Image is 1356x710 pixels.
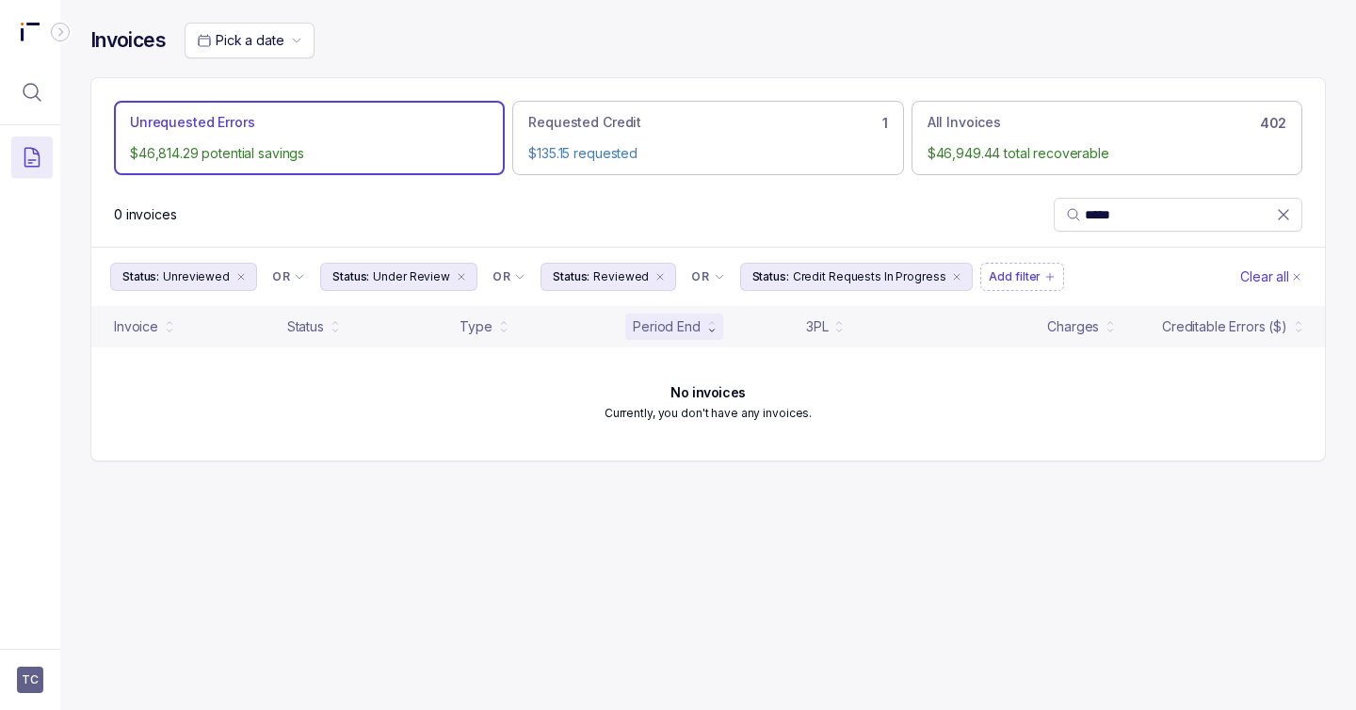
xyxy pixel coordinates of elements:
ul: Action Tab Group [114,101,1302,175]
h6: 1 [882,116,888,131]
button: Filter Chip Connector undefined [485,264,533,290]
button: Filter Chip Reviewed [541,263,676,291]
div: Period End [633,317,701,336]
button: Filter Chip Unreviewed [110,263,257,291]
p: Status: [553,267,589,286]
p: Add filter [989,267,1041,286]
div: 3PL [806,317,829,336]
div: Status [287,317,324,336]
button: Menu Icon Button DocumentTextIcon [11,137,53,178]
button: Filter Chip Under Review [320,263,477,291]
button: Filter Chip Connector undefined [265,264,313,290]
div: remove content [454,269,469,284]
div: Invoice [114,317,158,336]
button: Clear Filters [1236,263,1306,291]
h6: 402 [1260,116,1286,131]
p: Credit Requests In Progress [793,267,946,286]
p: Requested Credit [528,113,641,132]
ul: Filter Group [110,263,1236,291]
button: Menu Icon Button MagnifyingGlassIcon [11,72,53,113]
button: Filter Chip Add filter [980,263,1064,291]
p: Unreviewed [163,267,230,286]
p: Clear all [1240,267,1289,286]
p: $46,949.44 total recoverable [928,144,1286,163]
p: Status: [752,267,789,286]
button: Filter Chip Credit Requests In Progress [740,263,974,291]
p: $46,814.29 potential savings [130,144,489,163]
p: $135.15 requested [528,144,887,163]
button: User initials [17,667,43,693]
div: remove content [653,269,668,284]
p: Status: [332,267,369,286]
p: OR [272,269,290,284]
span: Pick a date [216,32,283,48]
p: OR [691,269,709,284]
li: Filter Chip Connector undefined [492,269,525,284]
p: OR [492,269,510,284]
button: Date Range Picker [185,23,315,58]
h6: No invoices [670,385,745,400]
button: Filter Chip Connector undefined [684,264,732,290]
div: remove content [234,269,249,284]
p: Status: [122,267,159,286]
p: All Invoices [928,113,1001,132]
search: Date Range Picker [197,31,283,50]
p: Under Review [373,267,450,286]
div: Type [460,317,492,336]
li: Filter Chip Connector undefined [691,269,724,284]
p: Reviewed [593,267,649,286]
h4: Invoices [90,27,166,54]
p: Currently, you don't have any invoices. [605,404,812,423]
p: Unrequested Errors [130,113,254,132]
div: Charges [1047,317,1099,336]
p: 0 invoices [114,205,177,224]
div: Remaining page entries [114,205,177,224]
div: remove content [949,269,964,284]
div: Creditable Errors ($) [1162,317,1287,336]
div: Collapse Icon [49,21,72,43]
li: Filter Chip Connector undefined [272,269,305,284]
